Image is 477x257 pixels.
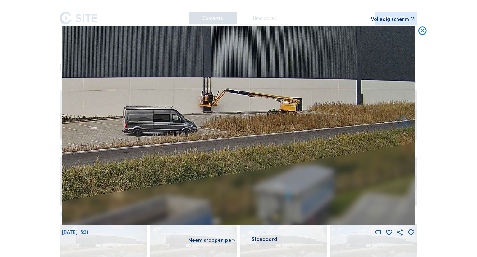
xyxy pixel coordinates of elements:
[189,238,235,243] div: Neem stappen per:
[395,116,410,131] i: Back
[240,236,288,244] div: Standaard
[252,236,277,242] div: Standaard
[62,229,88,235] span: [DATE] 15:31
[67,116,82,131] i: Forward
[62,26,415,225] img: Image
[371,17,409,22] div: Volledig scherm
